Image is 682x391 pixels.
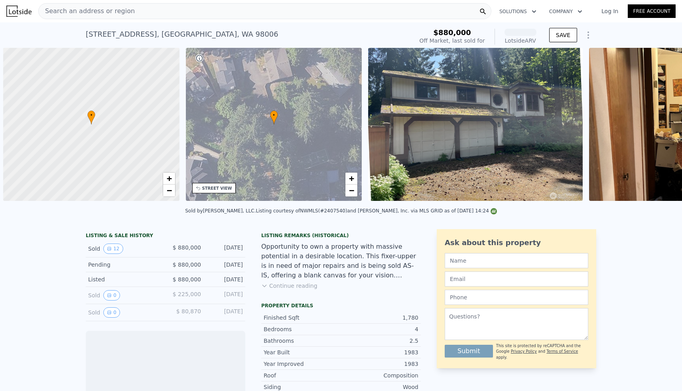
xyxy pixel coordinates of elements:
[505,37,536,45] div: Lotside ARV
[264,325,341,333] div: Bedrooms
[345,185,357,196] a: Zoom out
[420,37,485,45] div: Off Market, last sold for
[341,337,418,345] div: 2.5
[445,237,588,248] div: Ask about this property
[87,110,95,124] div: •
[88,307,159,318] div: Sold
[207,307,243,318] div: [DATE]
[6,6,32,17] img: Lotside
[261,232,421,239] div: Listing Remarks (Historical)
[103,244,123,254] button: View historical data
[368,48,583,201] img: Sale: 167133989 Parcel: 97894631
[445,271,588,287] input: Email
[341,348,418,356] div: 1983
[173,244,201,251] span: $ 880,000
[628,4,676,18] a: Free Account
[103,307,120,318] button: View historical data
[345,173,357,185] a: Zoom in
[166,173,171,183] span: +
[341,314,418,322] div: 1,780
[341,371,418,379] div: Composition
[349,185,354,195] span: −
[207,275,243,283] div: [DATE]
[264,337,341,345] div: Bathrooms
[163,185,175,196] a: Zoom out
[103,290,120,301] button: View historical data
[86,232,245,240] div: LISTING & SALE HISTORY
[341,325,418,333] div: 4
[264,360,341,368] div: Year Improved
[264,383,341,391] div: Siding
[173,291,201,297] span: $ 225,000
[88,290,159,301] div: Sold
[546,349,578,354] a: Terms of Service
[433,28,471,37] span: $880,000
[349,173,354,183] span: +
[264,371,341,379] div: Roof
[264,314,341,322] div: Finished Sqft
[445,290,588,305] input: Phone
[185,208,256,214] div: Sold by [PERSON_NAME], LLC .
[270,110,278,124] div: •
[256,208,497,214] div: Listing courtesy of NWMLS (#2407540) and [PERSON_NAME], Inc. via MLS GRID as of [DATE] 14:24
[496,343,588,360] div: This site is protected by reCAPTCHA and the Google and apply.
[270,112,278,119] span: •
[173,261,201,268] span: $ 880,000
[88,275,159,283] div: Listed
[261,282,317,290] button: Continue reading
[341,360,418,368] div: 1983
[511,349,537,354] a: Privacy Policy
[176,308,201,314] span: $ 80,870
[543,4,589,19] button: Company
[264,348,341,356] div: Year Built
[261,242,421,280] div: Opportunity to own a property with massive potential in a desirable location. This fixer-upper is...
[166,185,171,195] span: −
[207,261,243,269] div: [DATE]
[445,345,493,358] button: Submit
[39,6,135,16] span: Search an address or region
[88,261,159,269] div: Pending
[202,185,232,191] div: STREET VIEW
[493,4,543,19] button: Solutions
[207,244,243,254] div: [DATE]
[580,27,596,43] button: Show Options
[549,28,577,42] button: SAVE
[173,276,201,283] span: $ 880,000
[445,253,588,268] input: Name
[87,112,95,119] span: •
[491,208,497,214] img: NWMLS Logo
[163,173,175,185] a: Zoom in
[592,7,628,15] a: Log In
[261,303,421,309] div: Property details
[88,244,159,254] div: Sold
[86,29,278,40] div: [STREET_ADDRESS] , [GEOGRAPHIC_DATA] , WA 98006
[207,290,243,301] div: [DATE]
[341,383,418,391] div: Wood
